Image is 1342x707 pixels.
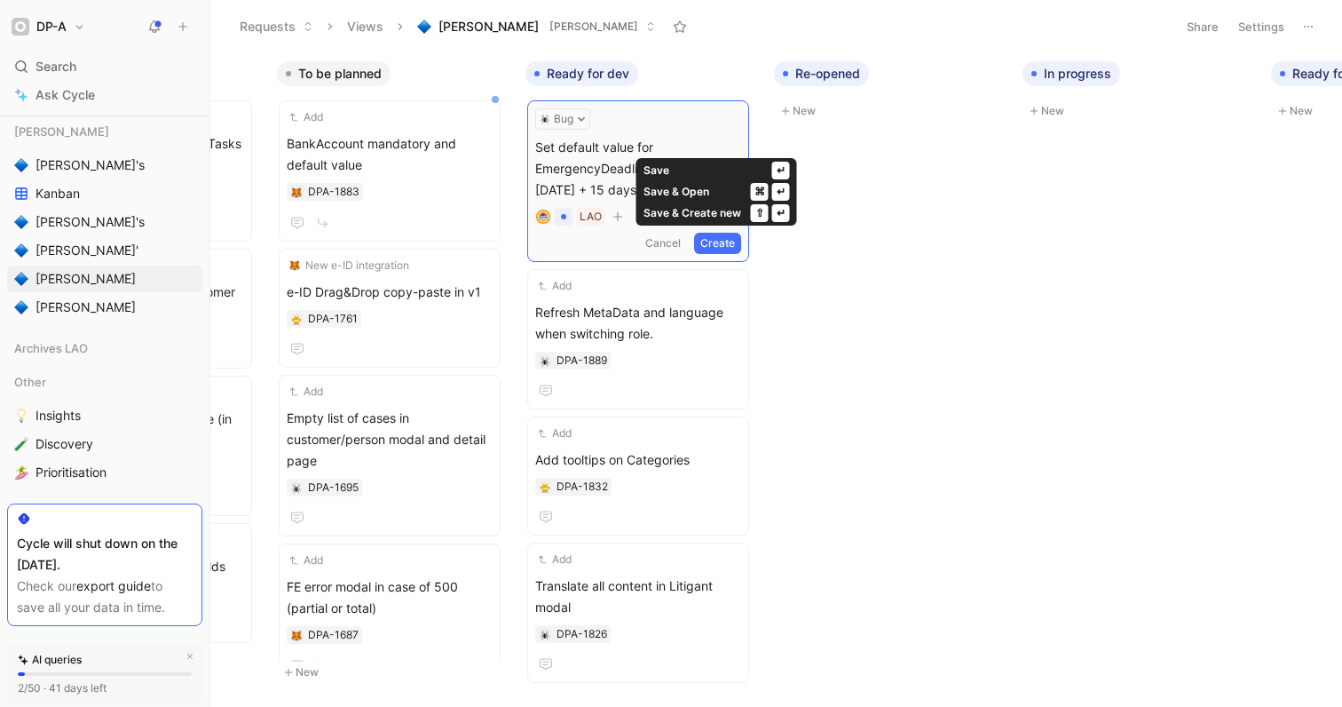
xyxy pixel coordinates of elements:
button: To be planned [277,61,391,86]
div: [PERSON_NAME] [7,118,202,145]
a: Kanban [7,180,202,207]
span: Set default value for EmergencyDeadlineGiven to [DATE] + 15 days [535,137,741,201]
span: Discovery [36,435,93,453]
div: Re-openedNew [767,53,1015,131]
img: 🕷️ [540,356,550,367]
div: Save [643,162,669,179]
a: 🧪Discovery [7,431,202,457]
div: ↵ [772,183,790,201]
span: e-ID Drag&Drop copy-paste in v1 [287,282,493,303]
span: Insights [36,407,81,425]
img: 🏄‍♀️ [14,465,28,480]
img: DP-A [12,18,29,36]
img: avatar [538,211,549,223]
div: 2/50 · 41 days left [18,679,107,697]
button: New [277,662,511,683]
div: Search [7,53,202,80]
button: 🕷️ [539,628,551,640]
span: Translate all content in Litigant modal [535,576,741,618]
span: BankAccount mandatory and default value [287,133,493,176]
button: 🔷 [11,240,32,261]
div: LAO [580,208,602,226]
div: DPA-1687 [308,626,359,644]
a: AddAdd tooltips on Categories [527,417,749,536]
img: 🔷 [14,300,28,314]
img: 🔷 [14,215,28,229]
div: Save & Create new [643,204,741,222]
button: 🔷 [11,268,32,290]
button: 🦊New e-ID integration [287,257,412,274]
div: DPA-1883 [308,183,359,201]
span: [PERSON_NAME]'s [36,156,145,174]
a: export guide [76,578,151,593]
div: AI queries [18,651,82,669]
button: Cancel [639,233,687,254]
img: 🔷 [14,158,28,172]
button: Create [694,233,741,254]
div: In progressNew [1015,53,1264,131]
span: FE error modal in case of 500 (partial or total) [287,576,493,619]
button: Add [287,383,326,401]
div: Check our to save all your data in time. [17,576,193,618]
a: AddRefresh MetaData and language when switching role. [527,269,749,409]
img: 🐥 [540,482,550,493]
button: Add [535,425,574,442]
div: DPA-1826 [557,625,607,643]
div: 🕷️ [539,354,551,367]
button: 🔷[PERSON_NAME][PERSON_NAME] [409,13,664,40]
span: Ask Cycle [36,84,95,106]
span: Refresh MetaData and language when switching role. [535,302,741,345]
div: ⇧ [751,204,769,222]
img: 🔷 [417,20,431,34]
button: 🕷️Bug [535,108,590,130]
img: 🕷️ [291,483,302,494]
button: Re-opened [774,61,869,86]
div: [PERSON_NAME]🔷[PERSON_NAME]'sKanban🔷[PERSON_NAME]'s🔷[PERSON_NAME]'🔷[PERSON_NAME]🔷[PERSON_NAME] [7,118,202,321]
div: DPA-1889 [557,352,607,369]
button: Ready for dev [525,61,638,86]
div: Save & Open [643,183,709,201]
span: [PERSON_NAME] [14,123,109,140]
button: Requests [232,13,321,40]
button: Add [287,108,326,126]
a: 🏄‍♀️Prioritisation [7,459,202,486]
div: 🦊 [290,186,303,198]
span: [PERSON_NAME] [36,298,136,316]
div: DPA-1832 [557,478,608,496]
div: Archives LAO [7,335,202,361]
button: 🔷 [11,211,32,233]
span: [PERSON_NAME]' [36,242,138,259]
button: 🔷 [11,155,32,176]
h1: DP-A [36,19,67,35]
span: [PERSON_NAME]'s [36,213,145,231]
img: 🔷 [14,272,28,286]
button: Add [535,277,574,295]
button: DP-ADP-A [7,14,90,39]
img: 🦊 [291,187,302,198]
div: Other [7,369,202,395]
button: Share [1179,14,1227,39]
div: Archives LAO [7,335,202,367]
button: 🏄‍♀️ [11,462,32,483]
img: 🕷️ [540,630,550,640]
span: [PERSON_NAME] [549,18,638,36]
button: 💡 [11,405,32,426]
span: Prioritisation [36,464,107,481]
a: 💡Insights [7,402,202,429]
button: 🔷 [11,297,32,318]
img: 🦊 [291,631,302,641]
img: 🧪 [14,437,28,451]
div: Ready for dev🕷️BugSet default value for EmergencyDeadlineGiven to [DATE] + 15 daysavatarLAOCancel... [518,53,767,692]
a: 🔷[PERSON_NAME] [7,294,202,321]
a: 🔷[PERSON_NAME] [7,266,202,292]
img: 🕷️ [540,114,550,124]
div: 🐥 [290,313,303,325]
a: AddTranslate all content in Litigant modal [527,543,749,683]
span: New e-ID integration [305,257,409,274]
span: Other [14,373,46,391]
div: Cycle will shut down on the [DATE]. [17,533,193,576]
button: New [774,100,1008,122]
a: Ask Cycle [7,82,202,108]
